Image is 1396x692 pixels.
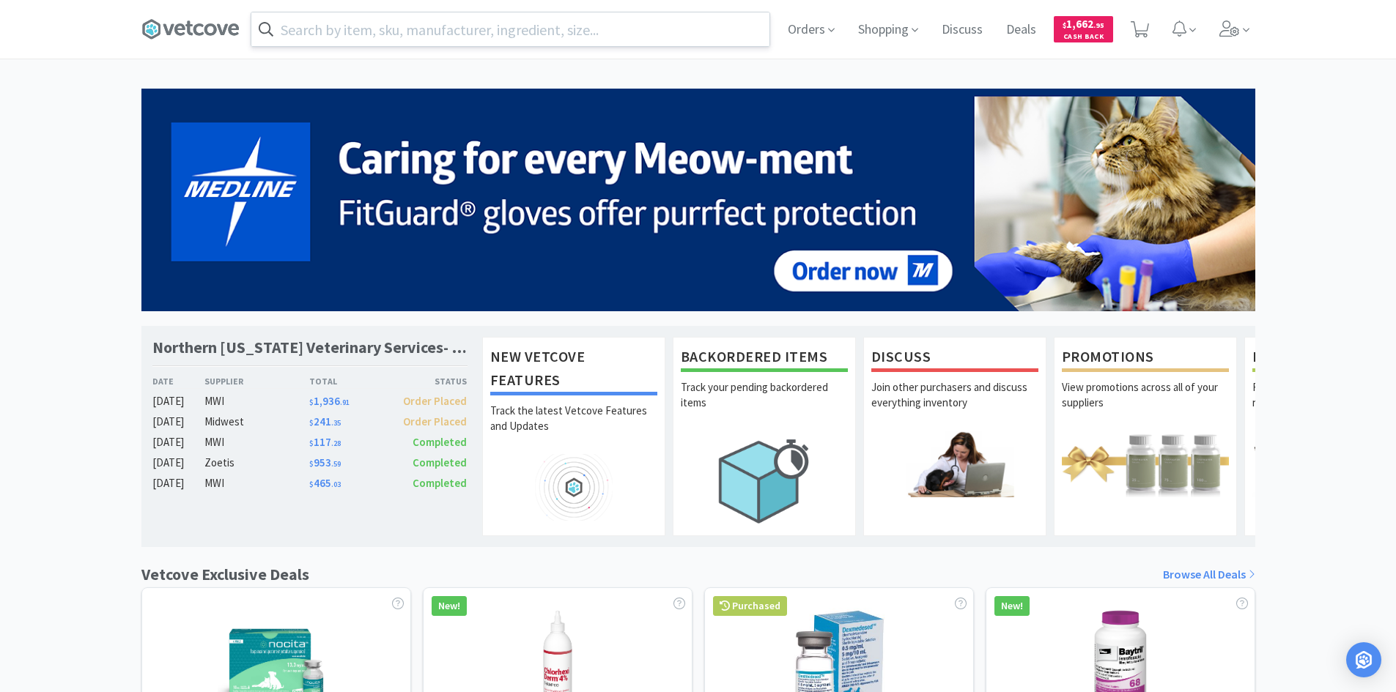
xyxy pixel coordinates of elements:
div: Midwest [204,413,309,431]
img: hero_promotions.png [1062,431,1229,497]
a: [DATE]MWI$465.03Completed [152,475,468,492]
p: View promotions across all of your suppliers [1062,379,1229,431]
h1: New Vetcove Features [490,345,657,395]
div: Supplier [204,374,309,388]
div: Open Intercom Messenger [1346,642,1381,677]
span: $ [309,398,314,407]
div: Total [309,374,388,388]
p: Track the latest Vetcove Features and Updates [490,403,657,454]
div: Date [152,374,205,388]
span: Completed [413,455,467,469]
a: Deals [1000,23,1042,37]
span: . 28 [331,439,341,448]
a: DiscussJoin other purchasers and discuss everything inventory [863,337,1046,536]
input: Search by item, sku, manufacturer, ingredient, size... [251,12,769,46]
span: $ [1063,21,1066,30]
a: [DATE]MWI$1,936.91Order Placed [152,392,468,410]
h1: Northern [US_STATE] Veterinary Services- [GEOGRAPHIC_DATA] [152,337,468,358]
img: hero_backorders.png [681,431,848,531]
span: Completed [413,435,467,449]
span: . 91 [340,398,350,407]
div: MWI [204,475,309,492]
div: Status [388,374,468,388]
p: Join other purchasers and discuss everything inventory [871,379,1038,431]
a: [DATE]Midwest$241.35Order Placed [152,413,468,431]
span: Cash Back [1063,33,1104,42]
span: . 35 [331,418,341,428]
h1: Discuss [871,345,1038,372]
span: 1,936 [309,394,350,408]
a: Backordered ItemsTrack your pending backordered items [673,337,856,536]
a: [DATE]Zoetis$953.59Completed [152,454,468,472]
a: $1,662.95Cash Back [1054,10,1113,49]
span: Order Placed [403,394,467,408]
a: PromotionsView promotions across all of your suppliers [1054,337,1237,536]
div: MWI [204,392,309,410]
div: Zoetis [204,454,309,472]
span: . 59 [331,459,341,469]
span: 953 [309,455,341,469]
a: New Vetcove FeaturesTrack the latest Vetcove Features and Updates [482,337,665,536]
span: $ [309,439,314,448]
h1: Vetcove Exclusive Deals [141,562,309,587]
span: 117 [309,435,341,449]
a: Browse All Deals [1163,565,1255,584]
span: Order Placed [403,414,467,428]
a: Discuss [936,23,989,37]
span: 1,662 [1063,17,1104,31]
div: [DATE] [152,454,205,472]
span: $ [309,480,314,489]
a: [DATE]MWI$117.28Completed [152,434,468,451]
div: [DATE] [152,434,205,451]
p: Track your pending backordered items [681,379,848,431]
span: 241 [309,414,341,428]
div: [DATE] [152,413,205,431]
div: MWI [204,434,309,451]
span: 465 [309,476,341,490]
h1: Backordered Items [681,345,848,372]
h1: Promotions [1062,345,1229,372]
img: hero_discuss.png [871,431,1038,497]
img: hero_feature_roadmap.png [490,454,657,521]
span: $ [309,418,314,428]
div: [DATE] [152,392,205,410]
div: [DATE] [152,475,205,492]
span: . 03 [331,480,341,489]
img: 5b85490d2c9a43ef9873369d65f5cc4c_481.png [141,89,1255,311]
span: Completed [413,476,467,490]
span: $ [309,459,314,469]
span: . 95 [1093,21,1104,30]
